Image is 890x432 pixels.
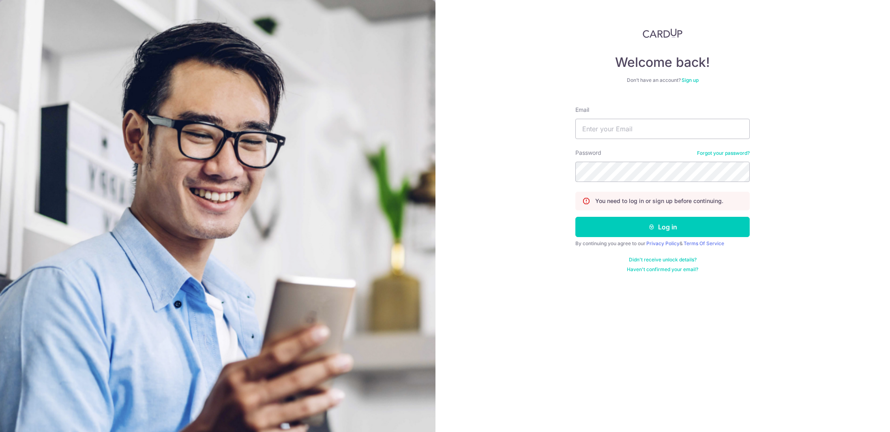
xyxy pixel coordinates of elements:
[646,240,680,246] a: Privacy Policy
[575,119,750,139] input: Enter your Email
[629,257,697,263] a: Didn't receive unlock details?
[575,217,750,237] button: Log in
[697,150,750,156] a: Forgot your password?
[684,240,724,246] a: Terms Of Service
[643,28,682,38] img: CardUp Logo
[575,106,589,114] label: Email
[575,149,601,157] label: Password
[575,54,750,71] h4: Welcome back!
[575,77,750,83] div: Don’t have an account?
[575,240,750,247] div: By continuing you agree to our &
[682,77,699,83] a: Sign up
[627,266,698,273] a: Haven't confirmed your email?
[595,197,723,205] p: You need to log in or sign up before continuing.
